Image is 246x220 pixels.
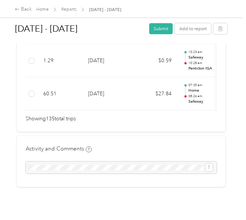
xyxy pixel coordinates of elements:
a: Reports [61,7,77,12]
span: [DATE] - [DATE] [89,6,121,13]
td: $27.84 [133,77,177,110]
td: $0.59 [133,44,177,77]
h1: Aug 1 - 31, 2025 [15,20,145,38]
td: [DATE] [82,77,133,110]
span: Showing 135 total trips [26,115,76,123]
button: Submit [149,23,173,34]
td: 60.51 [37,77,82,110]
h4: Activity and Comments [26,145,92,153]
td: 1.29 [37,44,82,77]
button: Add to report [175,23,211,34]
div: Back [15,6,32,13]
iframe: Everlance-gr Chat Button Frame [205,179,246,220]
td: [DATE] [82,44,133,77]
a: Home [36,7,49,12]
